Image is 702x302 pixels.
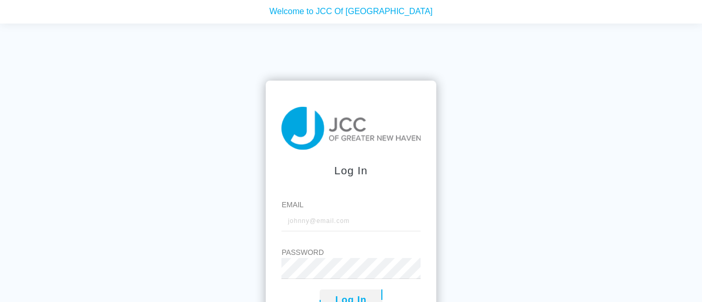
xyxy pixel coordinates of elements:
label: Password [281,247,420,258]
label: Email [281,199,420,210]
p: Welcome to JCC Of [GEOGRAPHIC_DATA] [8,2,694,15]
div: Log In [281,162,420,178]
input: johnny@email.com [281,210,420,231]
img: taiji-logo.png [281,107,420,150]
